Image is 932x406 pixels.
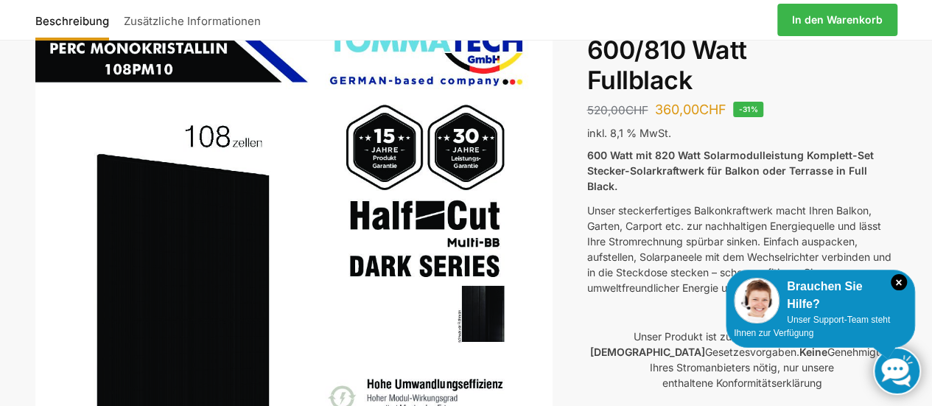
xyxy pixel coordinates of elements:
a: In den Warenkorb [777,4,897,36]
p: Unser Produkt ist zu Gesetzesvorgaben. Genehmigung Ihres Stromanbieters nötig, nur unsere enthalt... [586,329,897,391]
span: inkl. 8,1 % MwSt. [586,127,670,139]
span: CHF [698,102,726,117]
strong: Keine [799,346,827,358]
strong: 100 % konform mit den [DEMOGRAPHIC_DATA] [589,330,850,358]
img: Customer service [734,278,779,323]
bdi: 360,00 [654,102,726,117]
a: Beschreibung [35,2,116,38]
div: Brauchen Sie Hilfe? [734,278,907,313]
bdi: 520,00 [586,103,648,117]
strong: 600 Watt mit 820 Watt Solarmodulleistung Komplett-Set Stecker-Solarkraftwerk für Balkon oder Terr... [586,149,873,192]
span: Unser Support-Team steht Ihnen zur Verfügung [734,315,890,338]
p: Unser steckerfertiges Balkonkraftwerk macht Ihren Balkon, Garten, Carport etc. zur nachhaltigen E... [586,203,897,295]
span: -31% [733,102,763,117]
span: CHF [625,103,648,117]
i: Schließen [891,274,907,290]
h1: Balkonkraftwerk 600/810 Watt Fullblack [586,5,897,95]
a: Zusätzliche Informationen [116,2,268,38]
